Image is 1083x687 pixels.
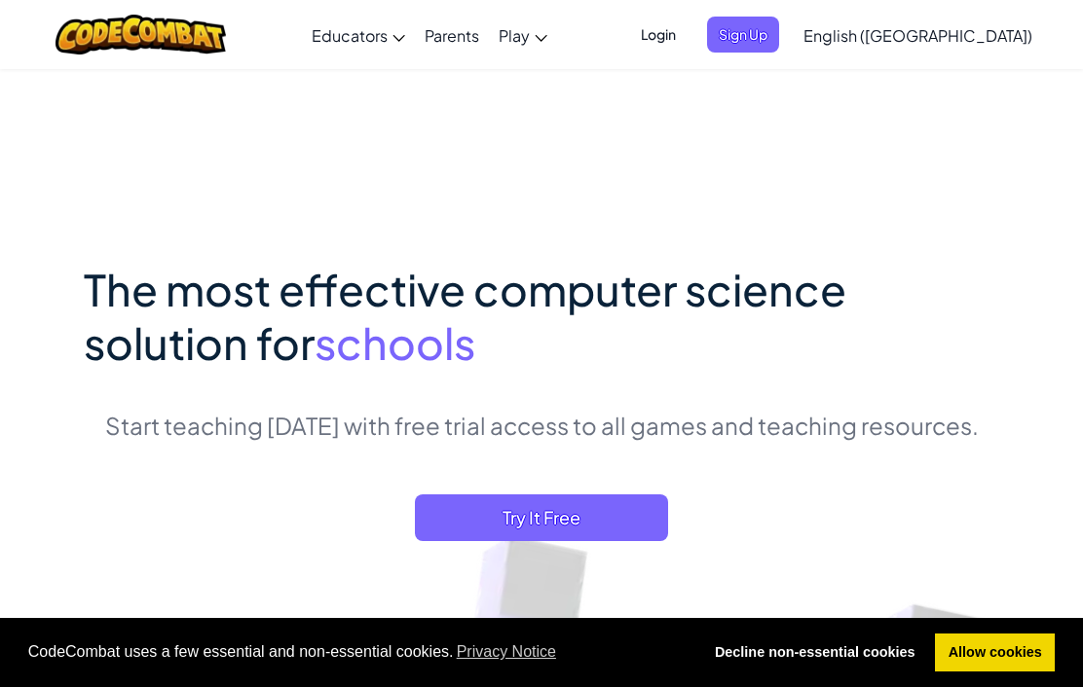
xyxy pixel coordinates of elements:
span: schools [315,315,475,370]
p: Start teaching [DATE] with free trial access to all games and teaching resources. [105,409,979,442]
span: Educators [312,25,388,46]
img: CodeCombat logo [56,15,226,54]
a: Play [489,9,557,61]
span: CodeCombat uses a few essential and non-essential cookies. [28,637,687,667]
button: Login [629,17,688,53]
a: learn more about cookies [454,637,560,667]
a: allow cookies [935,633,1055,672]
button: Try It Free [415,494,668,541]
span: Play [499,25,530,46]
span: English ([GEOGRAPHIC_DATA]) [803,25,1032,46]
a: deny cookies [701,633,928,672]
span: The most effective computer science solution for [84,262,846,370]
a: Educators [302,9,415,61]
a: English ([GEOGRAPHIC_DATA]) [794,9,1042,61]
button: Sign Up [707,17,779,53]
a: Parents [415,9,489,61]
